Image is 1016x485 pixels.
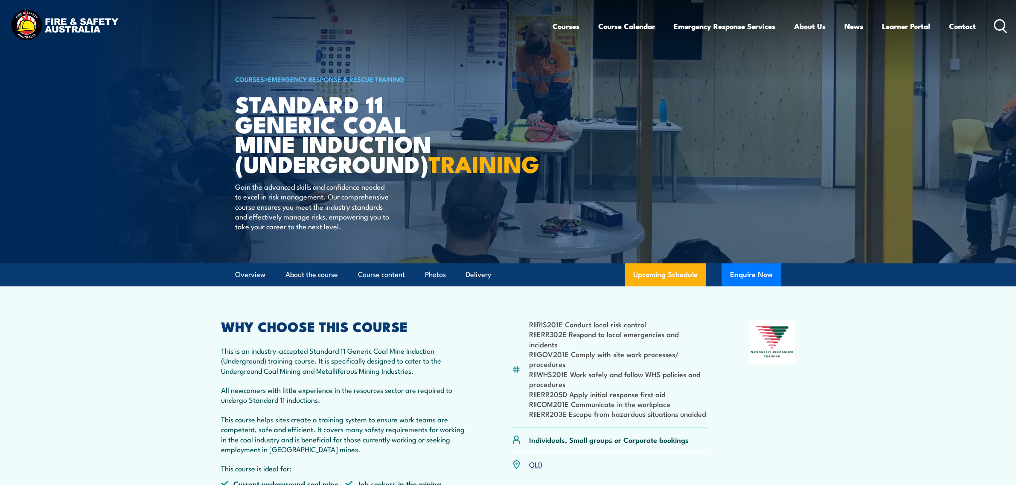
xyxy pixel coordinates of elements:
a: About the course [285,263,338,286]
a: Overview [235,263,265,286]
li: RIIGOV201E Comply with site work processes/ procedures [529,349,708,369]
li: RIIERR205D Apply initial response first aid [529,389,708,399]
a: Course content [358,263,405,286]
a: Course Calendar [598,15,655,38]
a: About Us [794,15,826,38]
h2: WHY CHOOSE THIS COURSE [221,320,470,332]
strong: TRAINING [428,145,539,181]
a: Photos [425,263,446,286]
li: RIIWHS201E Work safely and follow WHS policies and procedures [529,369,708,389]
a: Emergency Response Services [674,15,775,38]
p: Gain the advanced skills and confidence needed to excel in risk management. Our comprehensive cou... [235,182,391,231]
li: RIICOM201E Communicate in the workplace [529,399,708,409]
p: This course is ideal for: [221,463,470,473]
a: Contact [949,15,976,38]
a: Courses [553,15,579,38]
button: Enquire Now [722,263,781,286]
a: Upcoming Schedule [625,263,706,286]
a: QLD [529,459,542,469]
a: Learner Portal [882,15,930,38]
li: RIIRIS201E Conduct local risk control [529,319,708,329]
p: This course helps sites create a training system to ensure work teams are competent, safe and eff... [221,414,470,454]
a: News [844,15,863,38]
a: Delivery [466,263,491,286]
img: Nationally Recognised Training logo. [749,320,795,364]
h1: Standard 11 Generic Coal Mine Induction (Underground) [235,94,446,173]
h6: > [235,74,446,84]
li: RIIERR203E Escape from hazardous situations unaided [529,409,708,419]
li: RIIERR302E Respond to local emergencies and incidents [529,329,708,349]
p: This is an industry-accepted Standard 11 Generic Coal Mine Induction (Underground) training cours... [221,346,470,375]
p: Individuals, Small groups or Corporate bookings [529,435,689,445]
a: COURSES [235,74,264,84]
a: Emergency Response & Rescue Training [268,74,404,84]
p: All newcomers with little experience in the resources sector are required to undergo Standard 11 ... [221,385,470,405]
